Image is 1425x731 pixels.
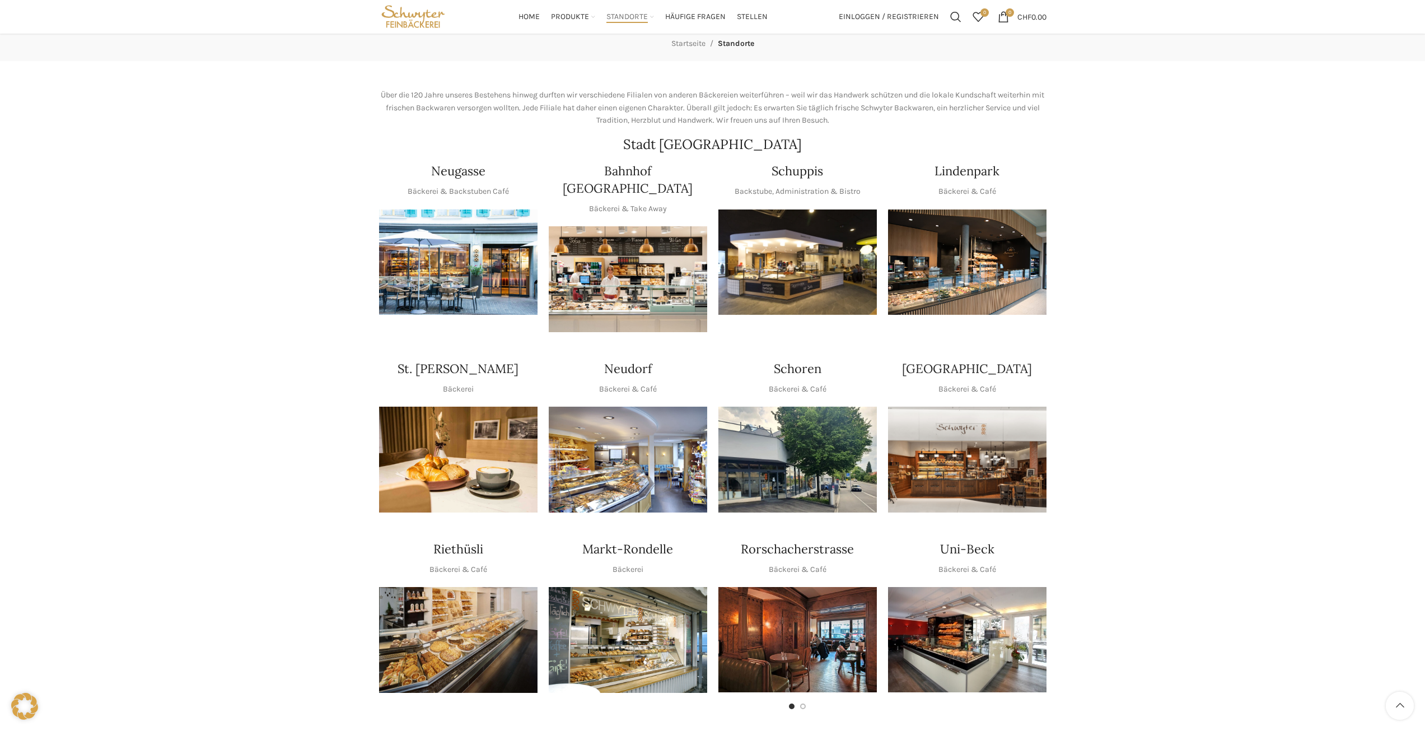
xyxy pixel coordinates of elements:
div: 1 / 1 [549,407,707,513]
a: Suchen [945,6,967,28]
img: Rorschacherstrasse [718,587,877,692]
p: Bäckerei & Café [429,564,487,576]
p: Bäckerei & Backstuben Café [408,185,509,198]
li: Go to slide 1 [789,704,795,709]
img: schwyter-23 [379,407,538,513]
div: 1 / 1 [888,407,1046,513]
h4: Schuppis [772,162,823,180]
p: Bäckerei & Take Away [589,203,667,215]
span: Standorte [718,39,754,48]
p: Bäckerei & Café [599,383,657,395]
div: 1 / 1 [379,587,538,693]
div: 1 / 1 [379,209,538,315]
div: Main navigation [453,6,833,28]
div: 1 / 1 [549,587,707,693]
a: Site logo [379,11,448,21]
h4: Neugasse [431,162,485,180]
span: Stellen [737,12,768,22]
h4: Uni-Beck [940,541,994,558]
img: 0842cc03-b884-43c1-a0c9-0889ef9087d6 copy [718,407,877,513]
img: Neugasse [379,209,538,315]
div: 1 / 2 [718,587,877,692]
h4: Riethüsli [433,541,483,558]
li: Go to slide 2 [800,704,806,709]
img: Rondelle_1 [549,587,707,693]
h4: Neudorf [604,360,652,378]
a: Häufige Fragen [665,6,726,28]
a: Startseite [671,39,706,48]
h4: Schoren [774,360,821,378]
h4: Markt-Rondelle [582,541,673,558]
span: Produkte [551,12,589,22]
div: 1 / 1 [888,587,1046,692]
a: Scroll to top button [1386,692,1414,720]
p: Bäckerei [443,383,474,395]
p: Bäckerei [613,564,643,576]
div: 1 / 1 [718,209,877,315]
a: Einloggen / Registrieren [833,6,945,28]
a: Standorte [606,6,654,28]
div: Meine Wunschliste [967,6,989,28]
span: CHF [1017,12,1031,21]
span: 0 [1006,8,1014,17]
p: Backstube, Administration & Bistro [735,185,861,198]
img: Riethüsli-2 [379,587,538,693]
div: 1 / 1 [718,407,877,513]
p: Über die 120 Jahre unseres Bestehens hinweg durften wir verschiedene Filialen von anderen Bäckere... [379,89,1046,127]
img: rechts_09-1 [888,587,1046,692]
span: 0 [980,8,989,17]
h4: St. [PERSON_NAME] [398,360,518,378]
a: 0 CHF0.00 [992,6,1052,28]
a: Home [518,6,540,28]
h4: Rorschacherstrasse [741,541,854,558]
p: Bäckerei & Café [769,564,826,576]
img: 017-e1571925257345 [888,209,1046,315]
a: 0 [967,6,989,28]
p: Bäckerei & Café [938,564,996,576]
img: Neudorf_1 [549,407,707,513]
p: Bäckerei & Café [938,383,996,395]
p: Bäckerei & Café [938,185,996,198]
img: Bahnhof St. Gallen [549,226,707,332]
h4: Bahnhof [GEOGRAPHIC_DATA] [549,162,707,197]
h2: Stadt [GEOGRAPHIC_DATA] [379,138,1046,151]
span: Häufige Fragen [665,12,726,22]
div: 1 / 1 [379,407,538,513]
bdi: 0.00 [1017,12,1046,21]
a: Stellen [737,6,768,28]
div: 1 / 1 [888,209,1046,315]
span: Standorte [606,12,648,22]
p: Bäckerei & Café [769,383,826,395]
a: Produkte [551,6,595,28]
h4: Lindenpark [935,162,999,180]
img: 150130-Schwyter-013 [718,209,877,315]
span: Einloggen / Registrieren [839,13,939,21]
span: Home [518,12,540,22]
h4: [GEOGRAPHIC_DATA] [902,360,1032,378]
img: Schwyter-1800x900 [888,407,1046,513]
div: 1 / 1 [549,226,707,332]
